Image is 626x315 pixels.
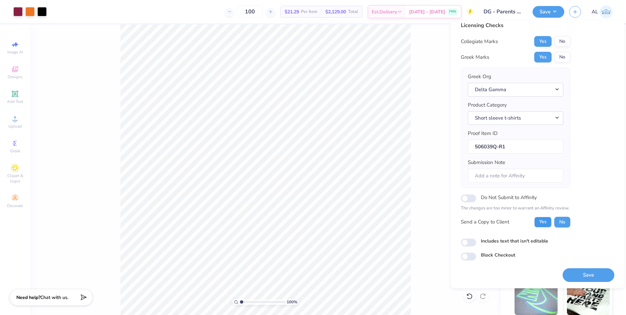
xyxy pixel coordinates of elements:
[481,238,548,245] label: Includes text that isn't editable
[40,294,68,301] span: Chat with us.
[481,252,515,259] label: Block Checkout
[372,8,397,15] span: Est. Delivery
[479,5,528,18] input: Untitled Design
[449,9,456,14] span: FREE
[592,8,598,16] span: AL
[461,38,498,45] div: Collegiate Marks
[554,36,570,47] button: No
[468,73,491,81] label: Greek Org
[533,6,564,18] button: Save
[567,282,610,315] img: Water based Ink
[7,203,23,208] span: Decorate
[468,101,507,109] label: Product Category
[10,148,20,154] span: Greek
[409,8,445,15] span: [DATE] - [DATE]
[534,217,552,227] button: Yes
[468,169,563,183] input: Add a note for Affinity
[563,268,614,282] button: Save
[468,83,563,97] button: Delta Gamma
[7,99,23,104] span: Add Text
[461,218,509,226] div: Send a Copy to Client
[325,8,346,15] span: $2,129.00
[515,282,558,315] img: Glow in the Dark Ink
[600,5,613,18] img: Alyzza Lydia Mae Sobrino
[8,74,22,80] span: Designs
[481,193,537,202] label: Do Not Submit to Affinity
[468,130,498,137] label: Proof Item ID
[8,124,22,129] span: Upload
[461,21,570,29] div: Licensing Checks
[7,49,23,55] span: Image AI
[554,217,570,227] button: No
[16,294,40,301] strong: Need help?
[348,8,358,15] span: Total
[592,5,613,18] a: AL
[554,52,570,62] button: No
[534,36,552,47] button: Yes
[468,111,563,125] button: Short sleeve t-shirts
[285,8,299,15] span: $21.29
[287,299,297,305] span: 100 %
[468,159,505,166] label: Submission Note
[301,8,317,15] span: Per Item
[534,52,552,62] button: Yes
[461,53,489,61] div: Greek Marks
[3,173,27,184] span: Clipart & logos
[237,6,263,18] input: – –
[461,205,570,212] p: The changes are too minor to warrant an Affinity review.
